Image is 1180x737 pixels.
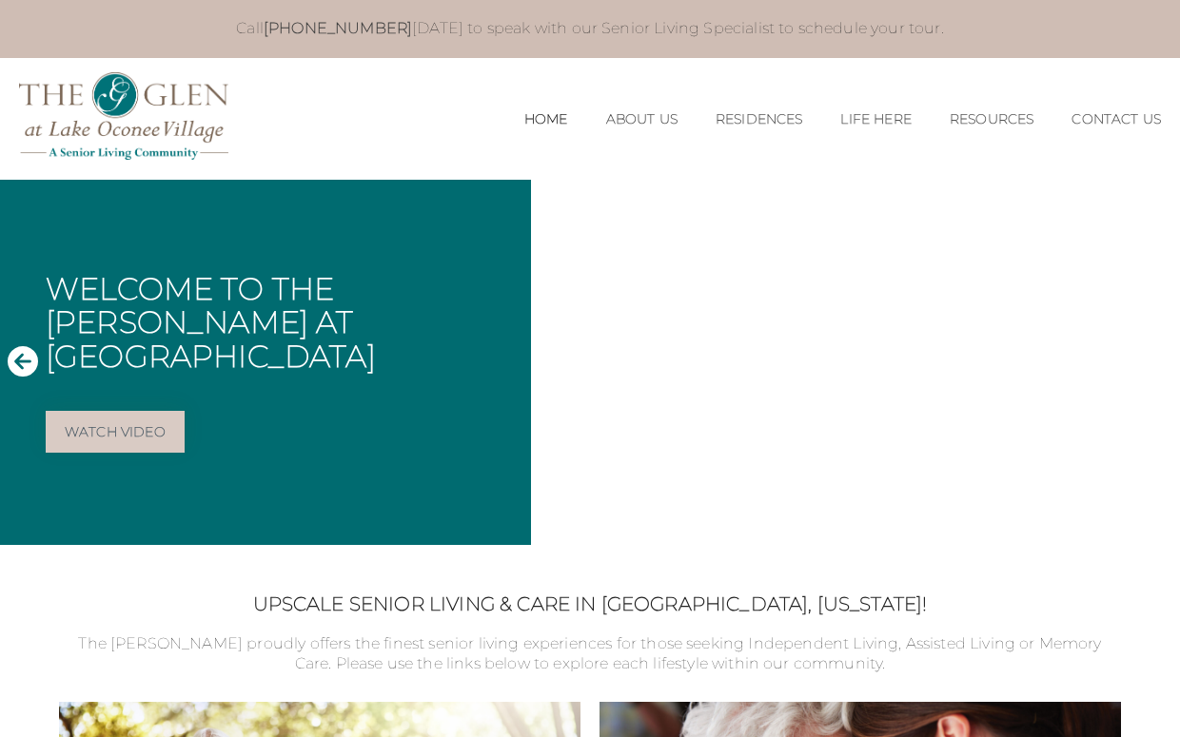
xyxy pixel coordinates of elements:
a: Resources [950,111,1033,127]
button: Previous Slide [8,345,38,380]
p: Call [DATE] to speak with our Senior Living Specialist to schedule your tour. [78,19,1102,39]
a: About Us [606,111,678,127]
a: [PHONE_NUMBER] [264,19,412,37]
h1: Welcome to The [PERSON_NAME] at [GEOGRAPHIC_DATA] [46,272,516,373]
a: Contact Us [1072,111,1161,127]
a: Home [524,111,568,127]
a: Watch Video [46,411,185,453]
img: The Glen Lake Oconee Home [19,72,228,161]
button: Next Slide [1142,345,1172,380]
p: The [PERSON_NAME] proudly offers the finest senior living experiences for those seeking Independe... [59,634,1121,674]
a: Residences [716,111,803,127]
iframe: Embedded Vimeo Video [531,180,1180,545]
h2: Upscale Senior Living & Care in [GEOGRAPHIC_DATA], [US_STATE]! [59,592,1121,615]
a: Life Here [840,111,911,127]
